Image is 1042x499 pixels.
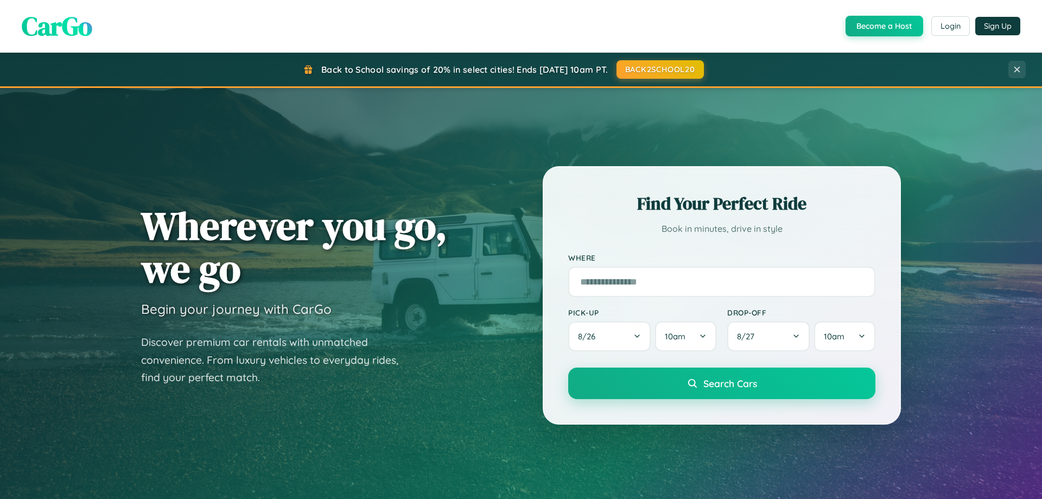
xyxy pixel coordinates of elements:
label: Pick-up [568,308,716,317]
span: 10am [824,331,844,342]
button: Sign Up [975,17,1020,35]
label: Drop-off [727,308,875,317]
p: Discover premium car rentals with unmatched convenience. From luxury vehicles to everyday rides, ... [141,333,412,387]
button: BACK2SCHOOL20 [617,60,704,79]
button: 10am [814,321,875,351]
span: CarGo [22,8,92,44]
button: 8/26 [568,321,651,351]
span: 10am [665,331,685,342]
p: Book in minutes, drive in style [568,221,875,237]
button: Login [931,16,970,36]
button: Search Cars [568,368,875,399]
label: Where [568,253,875,262]
h1: Wherever you go, we go [141,204,447,290]
span: Search Cars [703,377,757,389]
h2: Find Your Perfect Ride [568,192,875,216]
h3: Begin your journey with CarGo [141,301,332,317]
span: Back to School savings of 20% in select cities! Ends [DATE] 10am PT. [321,64,608,75]
button: 8/27 [727,321,810,351]
button: 10am [655,321,716,351]
button: Become a Host [846,16,923,36]
span: 8 / 27 [737,331,760,342]
span: 8 / 26 [578,331,601,342]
